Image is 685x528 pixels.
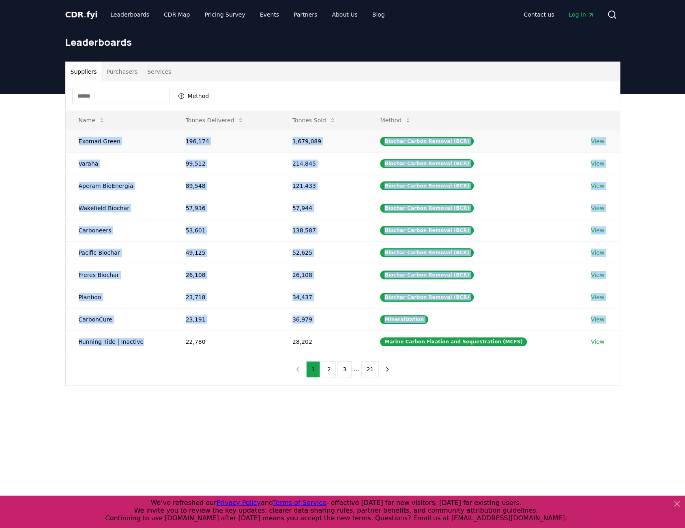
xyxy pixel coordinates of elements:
td: 23,718 [173,286,279,308]
td: 53,601 [173,219,279,241]
td: 57,936 [173,197,279,219]
a: About Us [325,7,364,22]
button: Method [173,89,215,102]
button: Purchasers [101,62,142,81]
nav: Main [104,7,391,22]
button: 1 [306,361,320,377]
button: Tonnes Delivered [179,112,251,128]
a: View [591,160,604,168]
nav: Main [517,7,600,22]
td: Varaha [66,152,173,175]
button: next page [380,361,394,377]
td: 26,108 [279,264,367,286]
td: CarbonCure [66,308,173,330]
a: View [591,226,604,234]
button: 2 [322,361,336,377]
td: 36,979 [279,308,367,330]
a: Contact us [517,7,560,22]
a: View [591,271,604,279]
a: View [591,249,604,257]
div: Biochar Carbon Removal (BCR) [380,181,473,190]
button: Method [374,112,418,128]
a: Log in [562,7,600,22]
td: 138,587 [279,219,367,241]
div: Biochar Carbon Removal (BCR) [380,293,473,302]
div: Mineralization [380,315,428,324]
span: . [84,10,86,19]
td: Aperam BioEnergia [66,175,173,197]
a: View [591,315,604,324]
td: 49,125 [173,241,279,264]
a: View [591,293,604,301]
td: 121,433 [279,175,367,197]
td: 34,437 [279,286,367,308]
span: Log in [569,11,594,19]
div: Biochar Carbon Removal (BCR) [380,270,473,279]
td: 1,679,089 [279,130,367,152]
td: 57,944 [279,197,367,219]
td: 214,845 [279,152,367,175]
button: Suppliers [66,62,102,81]
td: 28,202 [279,330,367,353]
div: Biochar Carbon Removal (BCR) [380,137,473,146]
td: Carboneers [66,219,173,241]
span: CDR fyi [65,10,98,19]
li: ... [353,364,359,374]
a: View [591,137,604,145]
a: Pricing Survey [198,7,251,22]
td: 99,512 [173,152,279,175]
td: Freres Biochar [66,264,173,286]
a: Blog [366,7,391,22]
a: CDR.fyi [65,9,98,20]
div: Biochar Carbon Removal (BCR) [380,204,473,213]
td: 89,548 [173,175,279,197]
td: 196,174 [173,130,279,152]
button: 21 [361,361,379,377]
td: Exomad Green [66,130,173,152]
td: Running Tide | Inactive [66,330,173,353]
div: Biochar Carbon Removal (BCR) [380,248,473,257]
td: 52,625 [279,241,367,264]
td: Pacific Biochar [66,241,173,264]
button: Name [72,112,112,128]
button: Services [142,62,176,81]
a: CDR Map [157,7,196,22]
td: Wakefield Biochar [66,197,173,219]
div: Biochar Carbon Removal (BCR) [380,226,473,235]
td: 23,191 [173,308,279,330]
a: Events [253,7,286,22]
td: 26,108 [173,264,279,286]
a: View [591,338,604,346]
td: 22,780 [173,330,279,353]
button: Tonnes Sold [286,112,342,128]
a: View [591,204,604,212]
h1: Leaderboards [65,36,620,49]
td: Planboo [66,286,173,308]
a: View [591,182,604,190]
div: Marine Carbon Fixation and Sequestration (MCFS) [380,337,527,346]
a: Leaderboards [104,7,156,22]
div: Biochar Carbon Removal (BCR) [380,159,473,168]
a: Partners [287,7,324,22]
button: 3 [337,361,352,377]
